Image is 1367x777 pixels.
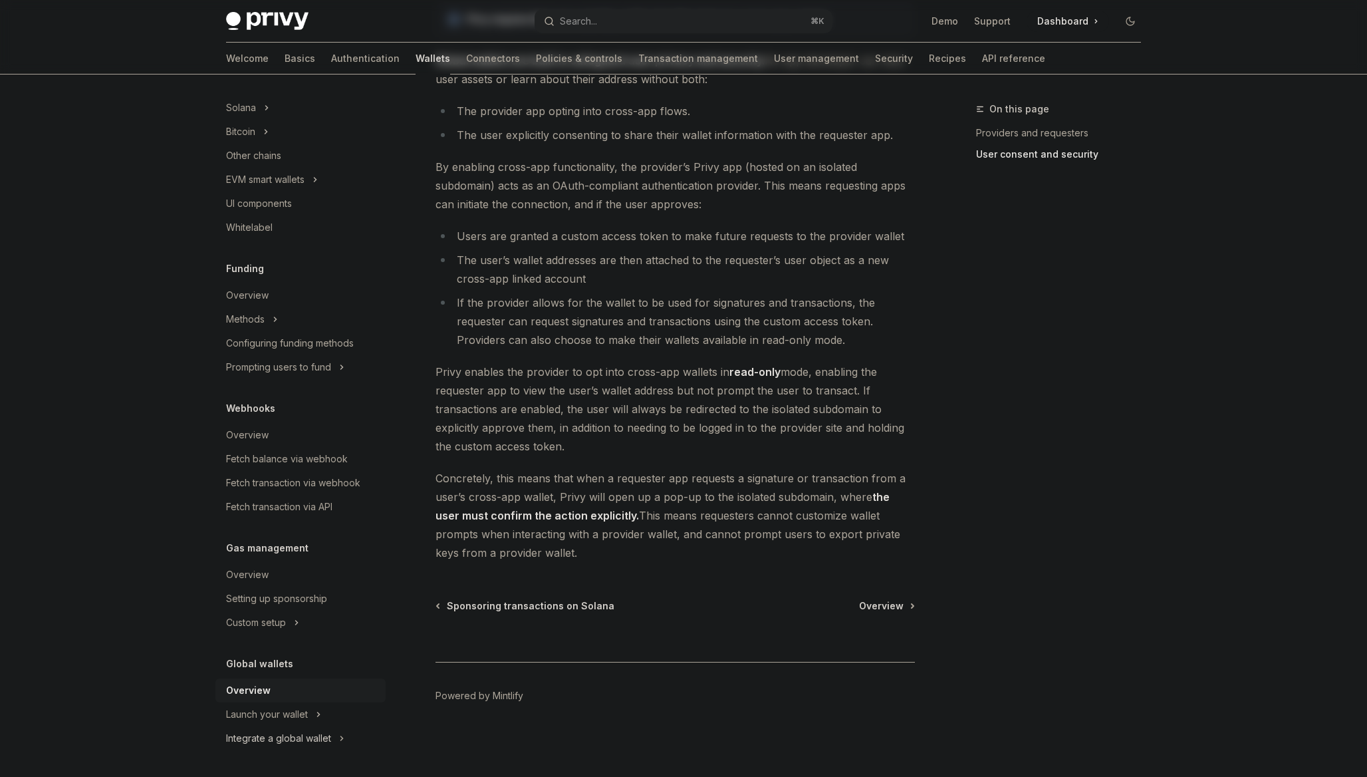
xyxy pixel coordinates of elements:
h5: Webhooks [226,400,275,416]
a: Providers and requesters [976,122,1152,144]
strong: read-only [729,365,781,379]
a: Basics [285,43,315,75]
div: Other chains [226,148,281,164]
button: Open search [535,9,832,33]
li: The provider app opting into cross-app flows. [435,102,915,120]
a: Overview [215,423,386,447]
a: Support [974,15,1011,28]
a: UI components [215,192,386,216]
span: Dashboard [1037,15,1088,28]
a: Fetch transaction via webhook [215,471,386,495]
button: Toggle EVM smart wallets section [215,168,386,192]
div: Configuring funding methods [226,335,354,351]
a: Policies & controls [536,43,622,75]
button: Toggle Custom setup section [215,611,386,635]
div: Whitelabel [226,220,273,235]
a: Overview [859,599,914,613]
h5: Funding [226,261,264,277]
div: Fetch transaction via API [226,499,332,515]
a: Wallets [416,43,450,75]
a: Authentication [331,43,400,75]
span: Privy enables the provider to opt into cross-app wallets in mode, enabling the requester app to v... [435,363,915,456]
a: Dashboard [1027,11,1109,32]
span: Concretely, this means that when a requester app requests a signature or transaction from a user’... [435,469,915,562]
div: Fetch transaction via webhook [226,475,360,491]
li: Users are granted a custom access token to make future requests to the provider wallet [435,227,915,245]
div: Integrate a global wallet [226,730,331,746]
a: Overview [215,563,386,587]
a: Recipes [929,43,966,75]
span: By enabling cross-app functionality, the provider’s Privy app (hosted on an isolated subdomain) a... [435,158,915,214]
div: Methods [226,311,265,327]
a: Powered by Mintlify [435,689,523,702]
div: Overview [226,287,269,303]
span: ⌘ K [810,16,824,27]
div: Prompting users to fund [226,359,331,375]
a: Fetch balance via webhook [215,447,386,471]
div: Overview [226,683,271,699]
a: Demo [932,15,958,28]
button: Toggle Methods section [215,307,386,331]
a: API reference [982,43,1045,75]
a: Security [875,43,913,75]
button: Toggle dark mode [1120,11,1141,32]
a: Fetch transaction via API [215,495,386,519]
a: User management [774,43,859,75]
li: The user explicitly consenting to share their wallet information with the requester app. [435,126,915,144]
a: User consent and security [976,144,1152,165]
a: Configuring funding methods [215,331,386,355]
a: Sponsoring transactions on Solana [437,599,614,613]
button: Toggle Prompting users to fund section [215,355,386,379]
a: Setting up sponsorship [215,587,386,611]
div: UI components [226,196,292,212]
span: On this page [989,101,1049,117]
a: Whitelabel [215,216,386,239]
div: Bitcoin [226,124,255,140]
div: Launch your wallet [226,706,308,722]
div: Setting up sponsorship [226,591,327,607]
li: If the provider allows for the wallet to be used for signatures and transactions, the requester c... [435,293,915,349]
img: dark logo [226,12,309,31]
div: Search... [560,13,597,29]
a: Connectors [466,43,520,75]
h5: Gas management [226,540,309,556]
a: Welcome [226,43,269,75]
div: Solana [226,100,256,116]
button: Toggle Bitcoin section [215,120,386,144]
button: Toggle Solana section [215,96,386,120]
div: Custom setup [226,615,286,631]
a: Overview [215,283,386,307]
li: The user’s wallet addresses are then attached to the requester’s user object as a new cross-app l... [435,251,915,288]
a: Transaction management [638,43,758,75]
button: Toggle Integrate a global wallet section [215,726,386,750]
h5: Global wallets [226,656,293,672]
div: Overview [226,427,269,443]
div: Overview [226,567,269,583]
div: EVM smart wallets [226,172,305,188]
a: Overview [215,679,386,702]
button: Toggle Launch your wallet section [215,702,386,726]
div: Fetch balance via webhook [226,451,348,467]
span: Sponsoring transactions on Solana [447,599,614,613]
span: Overview [859,599,904,613]
a: Other chains [215,144,386,168]
strong: the user must confirm the action explicitly. [435,490,890,522]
